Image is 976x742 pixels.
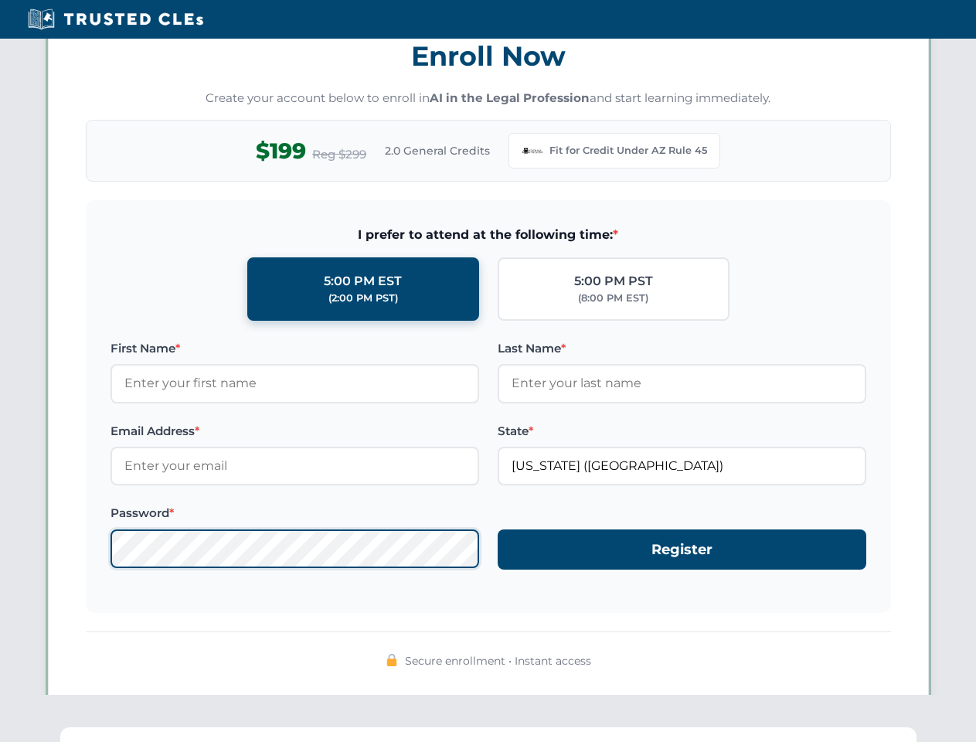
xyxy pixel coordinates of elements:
input: Enter your first name [111,364,479,403]
span: $199 [256,134,306,168]
span: Secure enrollment • Instant access [405,652,591,669]
h3: Enroll Now [86,32,891,80]
div: (8:00 PM EST) [578,291,648,306]
img: Trusted CLEs [23,8,208,31]
label: State [498,422,866,441]
div: (2:00 PM PST) [328,291,398,306]
label: Password [111,504,479,522]
span: 2.0 General Credits [385,142,490,159]
span: I prefer to attend at the following time: [111,225,866,245]
span: Reg $299 [312,145,366,164]
img: Arizona Bar [522,140,543,162]
input: Arizona (AZ) [498,447,866,485]
div: 5:00 PM PST [574,271,653,291]
p: Create your account below to enroll in and start learning immediately. [86,90,891,107]
strong: AI in the Legal Profession [430,90,590,105]
label: Last Name [498,339,866,358]
img: 🔒 [386,654,398,666]
label: Email Address [111,422,479,441]
input: Enter your email [111,447,479,485]
input: Enter your last name [498,364,866,403]
label: First Name [111,339,479,358]
button: Register [498,529,866,570]
div: 5:00 PM EST [324,271,402,291]
span: Fit for Credit Under AZ Rule 45 [549,143,707,158]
